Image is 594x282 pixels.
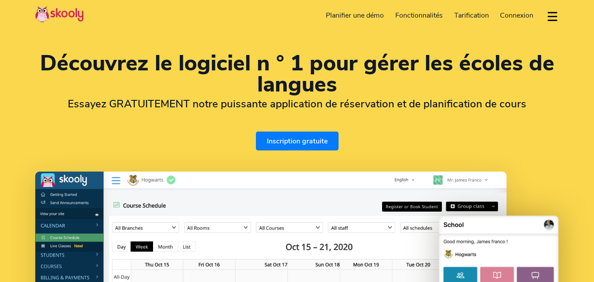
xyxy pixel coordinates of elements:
span: Connexion [500,11,533,20]
a: Planifier une démo [321,8,390,22]
h1: Découvrez le logiciel n ° 1 pour gérer les écoles de langues [35,53,559,95]
a: Fonctionnalités [390,8,448,22]
a: Tarification [448,8,495,22]
a: Inscription gratuite [256,132,339,150]
a: Connexion [494,8,539,22]
button: dropdown menu [546,6,559,26]
span: Tarification [454,11,489,20]
h2: Essayez GRATUITEMENT notre puissante application de réservation et de planification de cours [35,97,559,110]
img: Skooly [35,6,84,23]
